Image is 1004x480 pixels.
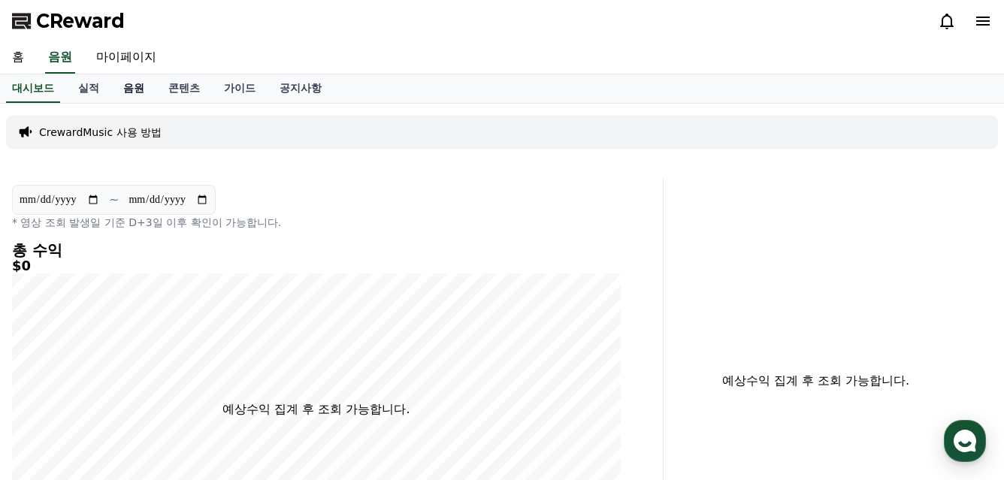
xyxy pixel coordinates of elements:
[39,125,162,140] a: CrewardMusic 사용 방법
[194,355,289,393] a: 설정
[36,9,125,33] span: CReward
[47,378,56,390] span: 홈
[12,215,621,230] p: * 영상 조회 발생일 기준 D+3일 이후 확인이 가능합니다.
[268,74,334,103] a: 공지사항
[111,74,156,103] a: 음원
[222,400,410,418] p: 예상수익 집계 후 조회 가능합니다.
[212,74,268,103] a: 가이드
[45,42,75,74] a: 음원
[66,74,111,103] a: 실적
[99,355,194,393] a: 대화
[12,258,621,273] h5: $0
[156,74,212,103] a: 콘텐츠
[12,242,621,258] h4: 총 수익
[109,191,119,209] p: ~
[6,74,60,103] a: 대시보드
[5,355,99,393] a: 홈
[12,9,125,33] a: CReward
[84,42,168,74] a: 마이페이지
[138,379,156,391] span: 대화
[676,372,956,390] p: 예상수익 집계 후 조회 가능합니다.
[232,378,250,390] span: 설정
